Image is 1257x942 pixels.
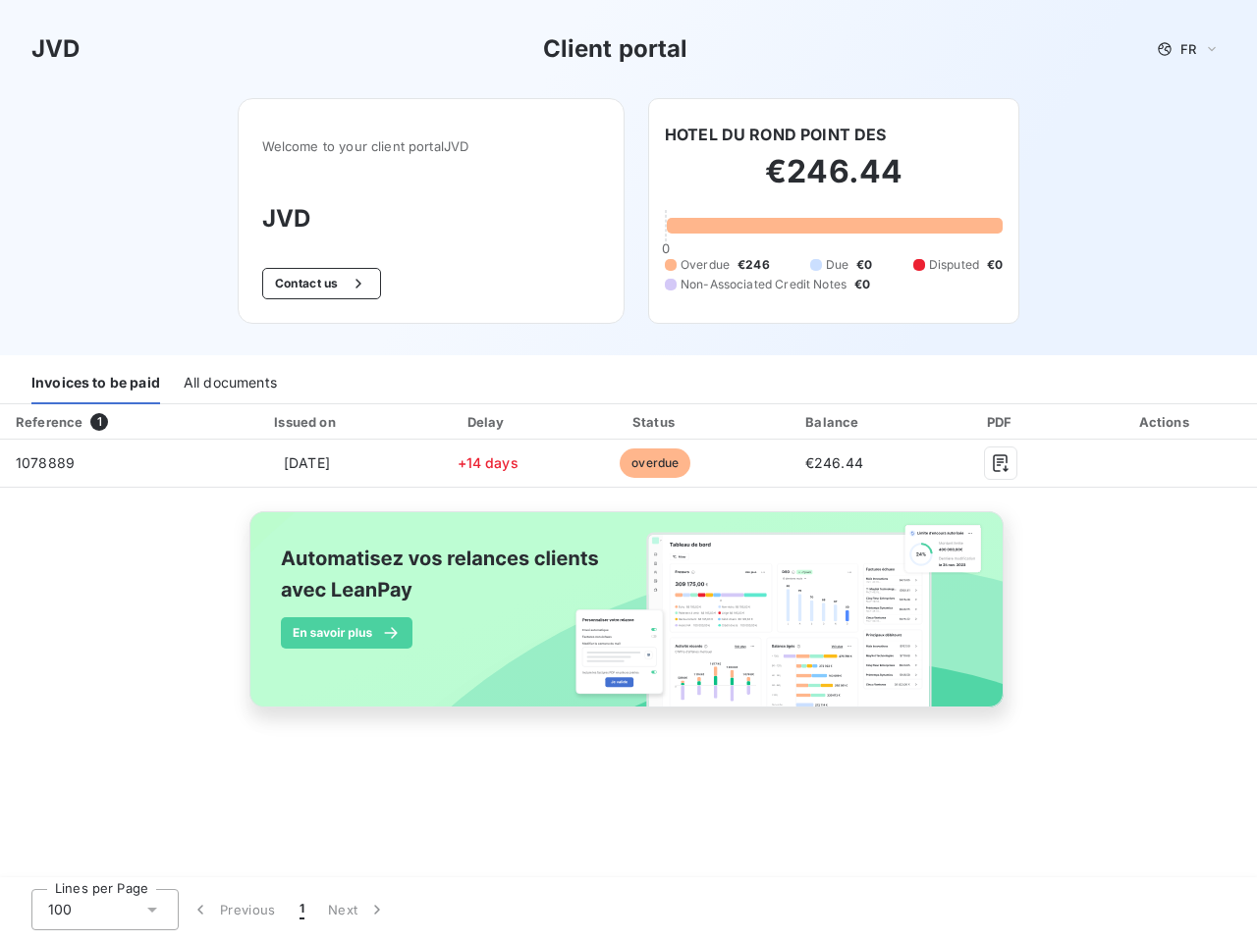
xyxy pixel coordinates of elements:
[929,256,979,274] span: Disputed
[31,363,160,404] div: Invoices to be paid
[284,454,330,471] span: [DATE]
[1180,41,1196,57] span: FR
[745,412,924,432] div: Balance
[681,256,730,274] span: Overdue
[212,412,402,432] div: Issued on
[16,454,75,471] span: 1078889
[931,412,1070,432] div: PDF
[543,31,688,67] h3: Client portal
[262,138,600,154] span: Welcome to your client portal JVD
[665,123,886,146] h6: HOTEL DU ROND POINT DES
[662,240,670,256] span: 0
[856,256,872,274] span: €0
[300,900,304,919] span: 1
[288,889,316,930] button: 1
[48,900,72,919] span: 100
[1078,412,1253,432] div: Actions
[184,363,277,404] div: All documents
[826,256,848,274] span: Due
[262,201,600,236] h3: JVD
[31,31,80,67] h3: JVD
[179,889,288,930] button: Previous
[854,276,870,293] span: €0
[262,268,381,299] button: Contact us
[232,499,1025,741] img: banner
[620,448,690,478] span: overdue
[574,412,737,432] div: Status
[738,256,770,274] span: €246
[16,414,82,430] div: Reference
[805,454,863,471] span: €246.44
[90,413,108,431] span: 1
[316,889,399,930] button: Next
[458,454,519,471] span: +14 days
[665,152,1003,211] h2: €246.44
[987,256,1003,274] span: €0
[681,276,847,293] span: Non-Associated Credit Notes
[410,412,566,432] div: Delay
